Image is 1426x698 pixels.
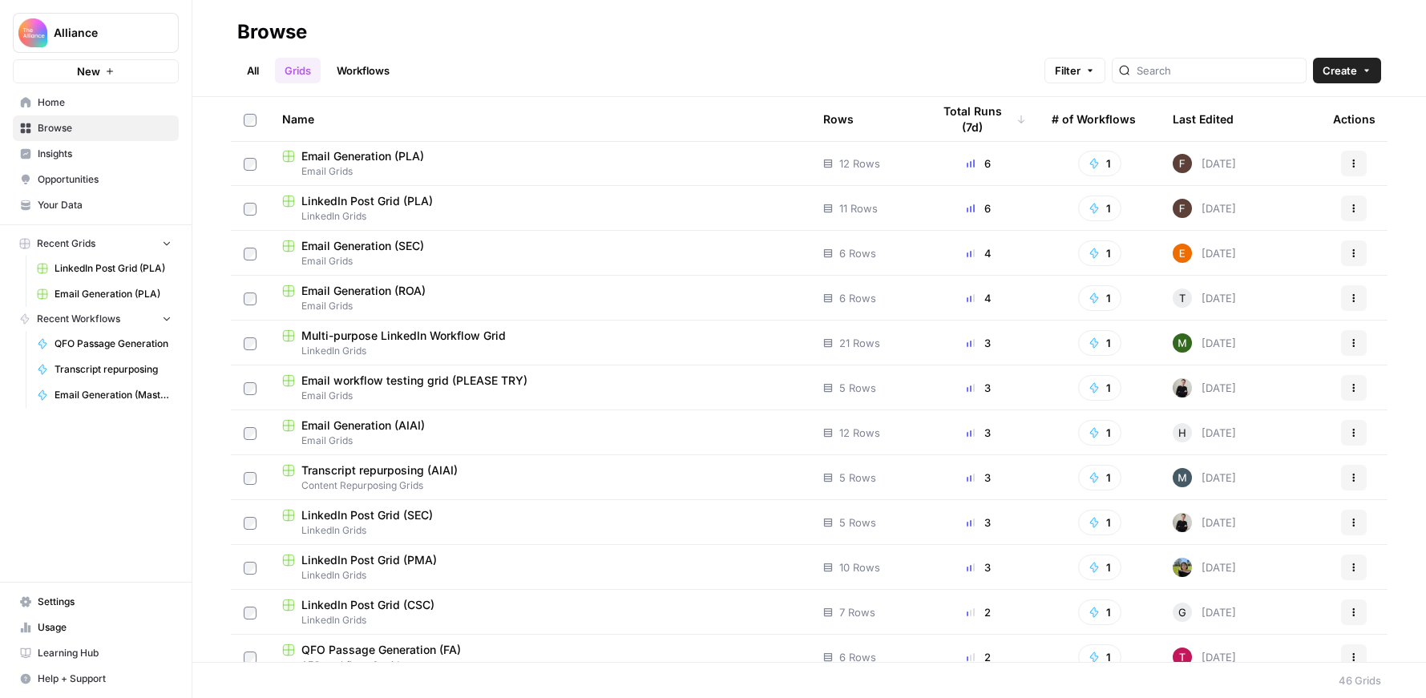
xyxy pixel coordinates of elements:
span: Settings [38,595,172,609]
span: Your Data [38,198,172,212]
img: rzyuksnmva7rad5cmpd7k6b2ndco [1173,513,1192,532]
span: LinkedIn Grids [282,523,798,538]
span: 11 Rows [839,200,878,216]
span: QFO Passage Generation [55,337,172,351]
span: Recent Grids [37,236,95,251]
a: LinkedIn Post Grid (CSC)LinkedIn Grids [282,597,798,627]
a: All [237,58,269,83]
div: [DATE] [1173,244,1236,263]
a: Email Generation (PLA)Email Grids [282,148,798,179]
div: 3 [931,470,1026,486]
a: Email workflow testing grid (PLEASE TRY)Email Grids [282,373,798,403]
div: 3 [931,514,1026,531]
div: [DATE] [1173,603,1236,622]
span: Email Generation (AIAI) [301,418,425,434]
button: New [13,59,179,83]
div: [DATE] [1173,333,1236,353]
span: LinkedIn Grids [282,344,798,358]
span: Recent Workflows [37,312,120,326]
img: wlj6vlcgatc3c90j12jmpqq88vn8 [1173,558,1192,577]
span: Insights [38,147,172,161]
div: [DATE] [1173,154,1236,173]
span: T [1179,290,1186,306]
span: 6 Rows [839,649,876,665]
img: l5bw1boy7i1vzeyb5kvp5qo3zmc4 [1173,333,1192,353]
div: # of Workflows [1052,97,1136,141]
button: 1 [1078,240,1121,266]
a: Email Generation (ROA)Email Grids [282,283,798,313]
span: 5 Rows [839,470,876,486]
a: Email Generation (SEC)Email Grids [282,238,798,268]
div: 4 [931,245,1026,261]
a: Email Generation (AIAI)Email Grids [282,418,798,448]
input: Search [1137,63,1299,79]
span: 5 Rows [839,514,876,531]
a: LinkedIn Post Grid (SEC)LinkedIn Grids [282,507,798,538]
span: 10 Rows [839,559,880,575]
span: Email Grids [282,299,798,313]
span: Browse [38,121,172,135]
span: LinkedIn Post Grid (CSC) [301,597,434,613]
span: QFO Passage Generation (FA) [301,642,461,658]
a: Settings [13,589,179,615]
div: [DATE] [1173,423,1236,442]
a: Opportunities [13,167,179,192]
span: LinkedIn Grids [282,613,798,627]
span: Help + Support [38,672,172,686]
div: [DATE] [1173,378,1236,397]
img: dlzs0jrhnnjq7lmdizz9fbkpsjjw [1173,648,1192,667]
div: [DATE] [1173,199,1236,218]
img: h5oy9qq6rxts7uqn6ijihtw1159t [1173,468,1192,487]
span: Transcript repurposing [55,362,172,377]
button: 1 [1078,330,1121,356]
span: Email Grids [282,389,798,403]
div: [DATE] [1173,288,1236,308]
div: 6 [931,200,1026,216]
img: Alliance Logo [18,18,47,47]
img: ehk4tiupxxmovik5q93f2vi35fzq [1173,199,1192,218]
span: Usage [38,620,172,635]
div: [DATE] [1173,648,1236,667]
button: 1 [1078,510,1121,535]
a: LinkedIn Post Grid (PLA)LinkedIn Grids [282,193,798,224]
span: LinkedIn Post Grid (PMA) [301,552,437,568]
a: Browse [13,115,179,141]
button: Recent Workflows [13,307,179,331]
img: ehk4tiupxxmovik5q93f2vi35fzq [1173,154,1192,173]
div: Actions [1333,97,1376,141]
button: 1 [1078,465,1121,490]
a: QFO Passage Generation (FA)AEO workflows & grids [282,642,798,672]
button: Filter [1044,58,1105,83]
span: Transcript repurposing (AIAI) [301,462,458,478]
div: 3 [931,380,1026,396]
button: Recent Grids [13,232,179,256]
span: 7 Rows [839,604,875,620]
span: Email Generation (ROA) [301,283,426,299]
span: 12 Rows [839,155,880,171]
button: 1 [1078,599,1121,625]
div: 2 [931,649,1026,665]
a: Grids [275,58,321,83]
span: Home [38,95,172,110]
img: wm51g8xlax8ig7gqluwwidcxpalk [1173,244,1192,263]
img: rzyuksnmva7rad5cmpd7k6b2ndco [1173,378,1192,397]
span: 6 Rows [839,245,876,261]
div: Total Runs (7d) [931,97,1026,141]
span: Multi-purpose LinkedIn Workflow Grid [301,328,506,344]
div: 3 [931,425,1026,441]
button: 1 [1078,375,1121,401]
div: Name [282,97,798,141]
span: LinkedIn Grids [282,568,798,583]
button: Help + Support [13,666,179,692]
a: Email Generation (PLA) [30,281,179,307]
a: Transcript repurposing (AIAI)Content Repurposing Grids [282,462,798,493]
span: 12 Rows [839,425,880,441]
span: H [1178,425,1186,441]
a: Multi-purpose LinkedIn Workflow GridLinkedIn Grids [282,328,798,358]
div: [DATE] [1173,513,1236,532]
a: Insights [13,141,179,167]
div: [DATE] [1173,468,1236,487]
button: Create [1313,58,1381,83]
div: Rows [823,97,854,141]
span: New [77,63,100,79]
